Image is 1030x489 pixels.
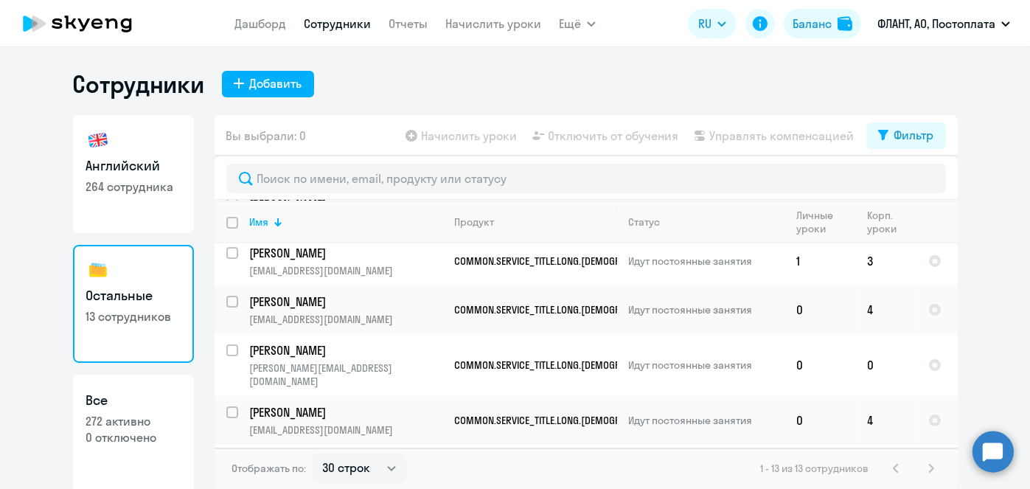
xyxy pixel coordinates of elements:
a: Остальные13 сотрудников [73,245,194,363]
div: Продукт [455,215,495,229]
div: Баланс [793,15,832,32]
img: others [86,258,110,282]
span: COMMON.SERVICE_TITLE.LONG.[DEMOGRAPHIC_DATA] [455,303,675,316]
span: COMMON.SERVICE_TITLE.LONG.[DEMOGRAPHIC_DATA] [455,358,675,372]
p: 0 отключено [86,429,181,445]
td: 4 [856,285,916,334]
p: 13 сотрудников [86,308,181,325]
span: COMMON.SERVICE_TITLE.LONG.[DEMOGRAPHIC_DATA] [455,254,675,268]
p: [PERSON_NAME] [250,245,442,261]
td: 1 [785,237,856,285]
a: Отчеты [389,16,428,31]
p: 264 сотрудника [86,178,181,195]
div: Фильтр [894,126,934,144]
span: RU [698,15,711,32]
h1: Сотрудники [73,69,204,99]
div: Личные уроки [797,209,842,235]
a: [PERSON_NAME][PERSON_NAME][EMAIL_ADDRESS][DOMAIN_NAME] [250,342,442,388]
a: [PERSON_NAME][EMAIL_ADDRESS][DOMAIN_NAME] [250,404,442,437]
a: [PERSON_NAME][EMAIL_ADDRESS][DOMAIN_NAME] [250,294,442,326]
button: ФЛАНТ, АО, Постоплата [870,6,1017,41]
div: Личные уроки [797,209,855,235]
p: [EMAIL_ADDRESS][DOMAIN_NAME] [250,313,442,326]
p: 272 активно [86,413,181,429]
div: Продукт [455,215,616,229]
div: Добавить [250,74,302,92]
p: [EMAIL_ADDRESS][DOMAIN_NAME] [250,423,442,437]
span: Вы выбрали: 0 [226,127,307,145]
button: RU [688,9,737,38]
h3: Остальные [86,286,181,305]
a: Сотрудники [304,16,371,31]
a: Начислить уроки [445,16,541,31]
img: english [86,128,110,152]
p: Идут постоянные занятия [629,358,784,372]
div: Корп. уроки [868,209,902,235]
a: Дашборд [234,16,286,31]
a: [PERSON_NAME][EMAIL_ADDRESS][DOMAIN_NAME] [250,245,442,277]
span: Отображать по: [232,462,307,475]
p: Идут постоянные занятия [629,303,784,316]
div: Имя [250,215,269,229]
span: Ещё [559,15,581,32]
h3: Английский [86,156,181,176]
h3: Все [86,391,181,410]
p: Идут постоянные занятия [629,414,784,427]
button: Балансbalance [784,9,861,38]
img: balance [838,16,852,31]
div: Статус [629,215,784,229]
div: Статус [629,215,661,229]
span: COMMON.SERVICE_TITLE.LONG.[DEMOGRAPHIC_DATA] [455,414,675,427]
div: Корп. уроки [868,209,916,235]
p: ФЛАНТ, АО, Постоплата [877,15,995,32]
input: Поиск по имени, email, продукту или статусу [226,164,946,193]
p: [PERSON_NAME] [250,342,442,358]
span: 1 - 13 из 13 сотрудников [761,462,869,475]
button: Добавить [222,71,314,97]
p: [PERSON_NAME] [250,404,442,420]
td: 0 [785,334,856,396]
div: Имя [250,215,442,229]
a: Английский264 сотрудника [73,115,194,233]
td: 0 [785,396,856,445]
button: Фильтр [866,122,946,149]
td: 4 [856,396,916,445]
td: 0 [856,334,916,396]
p: [PERSON_NAME][EMAIL_ADDRESS][DOMAIN_NAME] [250,361,442,388]
p: Идут постоянные занятия [629,254,784,268]
p: [PERSON_NAME] [250,294,442,310]
button: Ещё [559,9,596,38]
p: [EMAIL_ADDRESS][DOMAIN_NAME] [250,264,442,277]
td: 3 [856,237,916,285]
td: 0 [785,285,856,334]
